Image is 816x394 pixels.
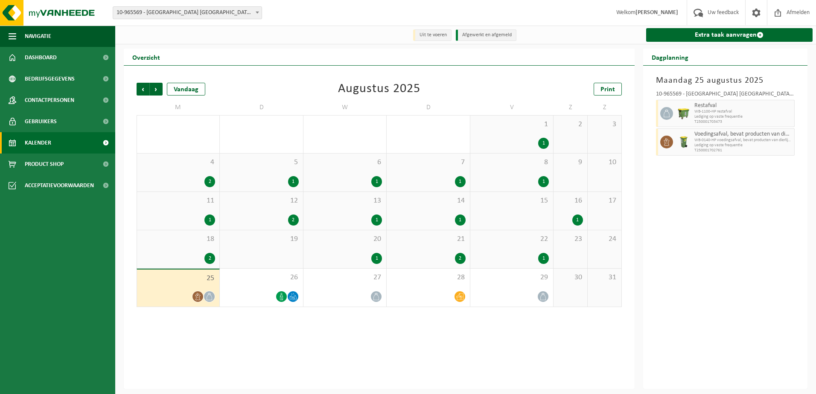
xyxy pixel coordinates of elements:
[413,29,452,41] li: Uit te voeren
[643,49,697,65] h2: Dagplanning
[25,111,57,132] span: Gebruikers
[592,196,617,206] span: 17
[475,158,549,167] span: 8
[113,7,262,19] span: 10-965569 - VAN DER VALK HOTEL PARK LANE ANTWERPEN NV - ANTWERPEN
[141,235,215,244] span: 18
[592,273,617,282] span: 31
[288,214,299,226] div: 2
[204,253,215,264] div: 2
[558,273,583,282] span: 30
[588,100,622,115] td: Z
[538,138,549,149] div: 1
[204,176,215,187] div: 2
[308,196,382,206] span: 13
[538,176,549,187] div: 1
[694,114,793,119] span: Lediging op vaste frequentie
[141,274,215,283] span: 25
[475,196,549,206] span: 15
[558,235,583,244] span: 23
[137,83,149,96] span: Vorige
[456,29,516,41] li: Afgewerkt en afgemeld
[594,83,622,96] a: Print
[25,132,51,154] span: Kalender
[371,253,382,264] div: 1
[592,235,617,244] span: 24
[391,196,465,206] span: 14
[646,28,813,42] a: Extra taak aanvragen
[475,120,549,129] span: 1
[204,214,215,226] div: 1
[25,90,74,111] span: Contactpersonen
[25,68,75,90] span: Bedrijfsgegevens
[137,100,220,115] td: M
[25,175,94,196] span: Acceptatievoorwaarden
[455,253,466,264] div: 2
[391,158,465,167] span: 7
[288,176,299,187] div: 1
[635,9,678,16] strong: [PERSON_NAME]
[371,214,382,226] div: 1
[656,74,795,87] h3: Maandag 25 augustus 2025
[387,100,470,115] td: D
[220,100,303,115] td: D
[470,100,554,115] td: V
[25,154,64,175] span: Product Shop
[303,100,387,115] td: W
[338,83,420,96] div: Augustus 2025
[592,158,617,167] span: 10
[538,253,549,264] div: 1
[224,196,298,206] span: 12
[694,109,793,114] span: WB-1100-HP restafval
[694,143,793,148] span: Lediging op vaste frequentie
[558,120,583,129] span: 2
[475,273,549,282] span: 29
[308,158,382,167] span: 6
[475,235,549,244] span: 22
[600,86,615,93] span: Print
[308,273,382,282] span: 27
[694,148,793,153] span: T250001702761
[167,83,205,96] div: Vandaag
[455,176,466,187] div: 1
[694,138,793,143] span: WB-0140-HP voedingsafval, bevat producten van dierlijke oors
[124,49,169,65] h2: Overzicht
[308,235,382,244] span: 20
[391,273,465,282] span: 28
[554,100,588,115] td: Z
[25,26,51,47] span: Navigatie
[694,102,793,109] span: Restafval
[224,158,298,167] span: 5
[141,196,215,206] span: 11
[113,6,262,19] span: 10-965569 - VAN DER VALK HOTEL PARK LANE ANTWERPEN NV - ANTWERPEN
[677,136,690,148] img: WB-0140-HPE-GN-50
[224,273,298,282] span: 26
[25,47,57,68] span: Dashboard
[694,119,793,125] span: T250001703473
[150,83,163,96] span: Volgende
[455,214,466,226] div: 1
[592,120,617,129] span: 3
[371,176,382,187] div: 1
[572,214,583,226] div: 1
[656,91,795,100] div: 10-965569 - [GEOGRAPHIC_DATA] [GEOGRAPHIC_DATA] - [GEOGRAPHIC_DATA]
[558,196,583,206] span: 16
[141,158,215,167] span: 4
[391,235,465,244] span: 21
[677,107,690,120] img: WB-1100-HPE-GN-50
[558,158,583,167] span: 9
[224,235,298,244] span: 19
[694,131,793,138] span: Voedingsafval, bevat producten van dierlijke oorsprong, onverpakt, categorie 3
